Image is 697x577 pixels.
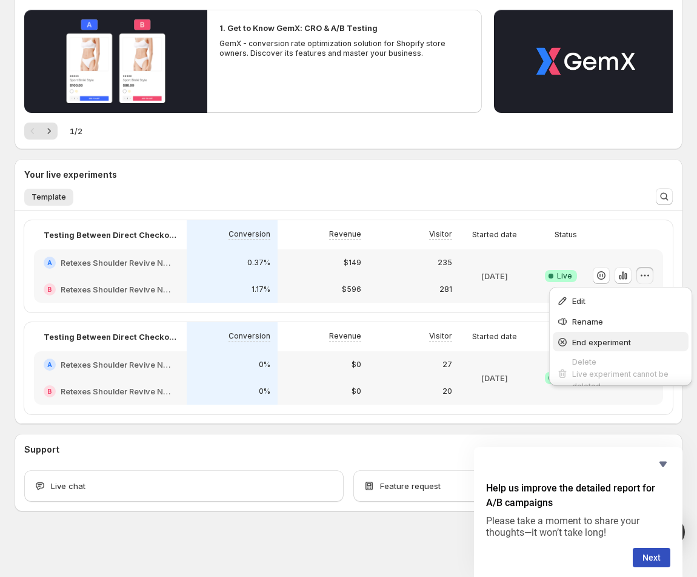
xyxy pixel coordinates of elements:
[329,331,361,341] p: Revenue
[44,229,177,241] p: Testing Between Direct Checkout & Cart Page
[329,229,361,239] p: Revenue
[429,229,452,239] p: Visitor
[70,125,82,137] span: 1 / 2
[228,331,270,341] p: Conversion
[352,386,361,396] p: $0
[429,331,452,341] p: Visitor
[472,332,517,342] p: Started date
[481,372,508,384] p: [DATE]
[24,444,59,456] h3: Support
[442,360,452,369] p: 27
[656,188,673,205] button: Search and filter results
[486,481,670,510] h2: Help us improve the detailed report for A/B campaigns
[380,480,441,492] span: Feature request
[557,271,572,281] span: Live
[247,258,270,268] p: 0.37%
[61,283,177,295] h2: Retexes Shoulder Revive NMES Massager PT-SP-2
[553,291,689,310] button: Edit
[555,230,577,240] p: Status
[442,386,452,396] p: 20
[24,169,117,181] h3: Your live experiments
[252,285,270,294] p: 1.17%
[486,515,670,538] p: Please take a moment to share your thoughts—it won’t take long!
[494,10,677,113] button: Play video
[259,360,270,369] p: 0%
[61,385,177,397] h2: Retexes Shoulder Revive NMES Massager EMS-TENS-SP-2
[472,230,517,240] p: Started date
[47,388,52,395] h2: B
[572,356,685,368] div: Delete
[572,369,669,391] span: Live experiment cannot be deleted
[486,457,670,567] div: Help us improve the detailed report for A/B campaigns
[553,311,689,331] button: Rename
[24,10,207,113] button: Play video
[51,480,85,492] span: Live chat
[259,386,270,396] p: 0%
[47,361,52,368] h2: A
[41,123,58,140] button: Next
[656,457,670,471] button: Hide survey
[219,39,470,58] p: GemX - conversion rate optimization solution for Shopify store owners. Discover its features and ...
[572,317,603,326] span: Rename
[24,123,58,140] nav: Pagination
[47,286,52,293] h2: B
[352,360,361,369] p: $0
[572,296,585,306] span: Edit
[32,192,66,202] span: Template
[61,359,177,371] h2: Retexes Shoulder Revive NMES Massager EMS-TENS-SP
[572,337,631,347] span: End experiment
[481,270,508,282] p: [DATE]
[633,548,670,567] button: Next question
[44,331,177,343] p: Testing Between Direct Checkout & Cart Page
[47,259,52,266] h2: A
[439,285,452,294] p: 281
[344,258,361,268] p: $149
[228,229,270,239] p: Conversion
[553,353,689,394] button: DeleteLive experiment cannot be deleted
[219,22,378,34] h2: 1. Get to Know GemX: CRO & A/B Testing
[553,332,689,351] button: End experiment
[61,257,177,269] h2: Retexes Shoulder Revive NMES Massager PT-SP
[342,285,361,294] p: $596
[438,258,452,268] p: 235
